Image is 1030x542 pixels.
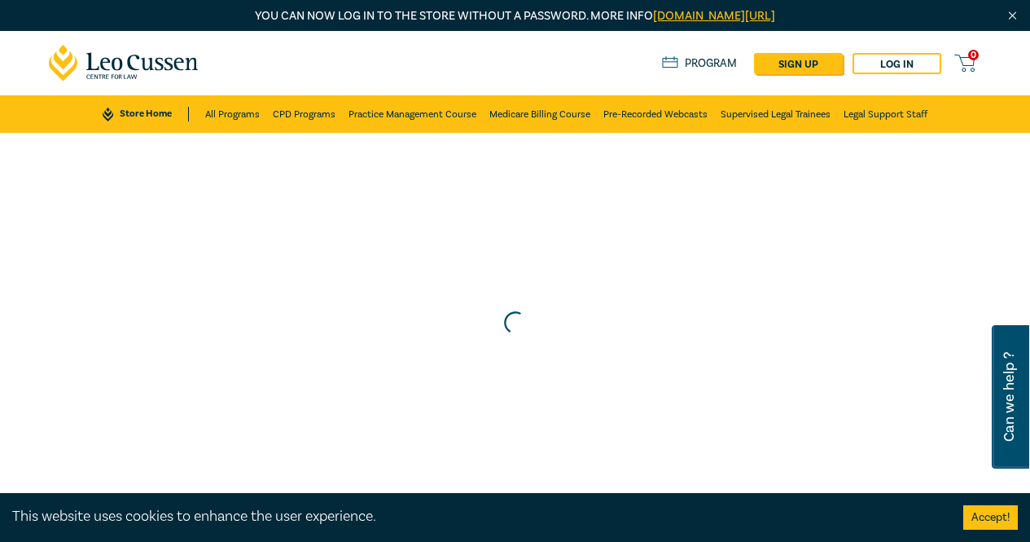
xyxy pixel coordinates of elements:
a: CPD Programs [273,95,335,133]
a: Supervised Legal Trainees [721,95,831,133]
a: Log in [852,53,941,74]
a: sign up [754,53,843,74]
img: Close [1006,9,1019,23]
div: This website uses cookies to enhance the user experience. [12,506,939,527]
a: All Programs [205,95,260,133]
a: Legal Support Staff [844,95,927,133]
a: [DOMAIN_NAME][URL] [653,8,775,24]
p: You can now log in to the store without a password. More info [49,7,982,25]
a: Pre-Recorded Webcasts [603,95,708,133]
span: Can we help ? [1002,335,1017,459]
button: Accept cookies [963,505,1018,530]
a: Program [662,56,738,71]
a: Store Home [103,107,188,121]
a: Medicare Billing Course [489,95,590,133]
a: Practice Management Course [348,95,476,133]
span: 0 [968,50,979,60]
